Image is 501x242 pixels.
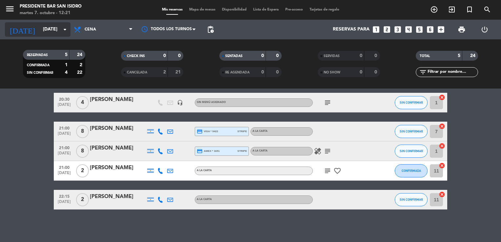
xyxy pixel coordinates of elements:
[56,124,72,131] span: 21:00
[207,26,214,33] span: pending_actions
[178,53,182,58] strong: 0
[400,198,423,201] span: SIN CONFIRMAR
[65,52,68,57] strong: 5
[90,124,146,133] div: [PERSON_NAME]
[420,54,430,58] span: TOTAL
[333,167,341,175] i: favorite_border
[27,64,50,67] span: CONFIRMADA
[252,150,268,152] span: A LA CARTA
[77,70,84,75] strong: 22
[360,53,362,58] strong: 0
[437,25,445,34] i: add_box
[27,71,53,74] span: SIN CONFIRMAR
[56,103,72,110] span: [DATE]
[333,27,370,32] span: Reservas para
[372,25,380,34] i: looks_one
[395,193,428,206] button: SIN CONFIRMAR
[261,70,264,74] strong: 0
[324,54,340,58] span: SERVIDAS
[483,6,491,13] i: search
[197,198,212,201] span: A LA CARTA
[374,53,378,58] strong: 0
[65,63,68,67] strong: 1
[324,99,331,107] i: subject
[163,70,166,74] strong: 2
[276,53,280,58] strong: 0
[225,54,243,58] span: SENTADAS
[56,200,72,207] span: [DATE]
[219,8,250,11] span: Disponibilidad
[439,162,445,169] i: cancel
[261,53,264,58] strong: 0
[76,193,89,206] span: 2
[163,53,166,58] strong: 0
[20,3,82,10] div: Presidente Bar San Isidro
[65,70,68,75] strong: 4
[56,192,72,200] span: 22:15
[402,169,421,172] span: CONFIRMADA
[400,149,423,153] span: SIN CONFIRMAR
[395,164,428,177] button: CONFIRMADA
[177,100,183,106] i: headset_mic
[56,131,72,139] span: [DATE]
[5,4,15,16] button: menu
[419,68,427,76] i: filter_list
[374,70,378,74] strong: 0
[197,148,203,154] i: credit_card
[5,22,40,37] i: [DATE]
[383,25,391,34] i: looks_two
[237,149,247,153] span: stripe
[404,25,413,34] i: looks_4
[393,25,402,34] i: looks_3
[20,10,82,16] div: martes 7. octubre - 12:21
[360,70,362,74] strong: 0
[282,8,306,11] span: Pre-acceso
[56,171,72,178] span: [DATE]
[56,151,72,159] span: [DATE]
[76,125,89,138] span: 8
[324,167,331,175] i: subject
[225,71,250,74] span: RE AGENDADA
[426,25,434,34] i: looks_6
[90,144,146,152] div: [PERSON_NAME]
[61,26,69,33] i: arrow_drop_down
[306,8,343,11] span: Tarjetas de regalo
[90,192,146,201] div: [PERSON_NAME]
[276,70,280,74] strong: 0
[466,6,473,13] i: turned_in_not
[250,8,282,11] span: Lista de Espera
[56,95,72,103] span: 20:30
[395,125,428,138] button: SIN CONFIRMAR
[415,25,424,34] i: looks_5
[439,191,445,198] i: cancel
[186,8,219,11] span: Mapa de mesas
[470,53,477,58] strong: 24
[90,164,146,172] div: [PERSON_NAME]
[324,147,331,155] i: subject
[395,145,428,158] button: SIN CONFIRMAR
[80,63,84,67] strong: 2
[458,26,466,33] span: print
[127,54,145,58] span: CHECK INS
[90,95,146,104] div: [PERSON_NAME]
[56,144,72,151] span: 21:00
[56,163,72,171] span: 21:00
[458,53,460,58] strong: 5
[439,123,445,130] i: cancel
[76,96,89,109] span: 4
[400,130,423,133] span: SIN CONFIRMAR
[76,145,89,158] span: 8
[237,129,247,133] span: stripe
[252,130,268,132] span: A LA CARTA
[77,52,84,57] strong: 24
[5,4,15,14] i: menu
[197,169,212,172] span: A LA CARTA
[197,101,226,104] span: Sin menú asignado
[127,71,147,74] span: CANCELADA
[27,53,48,57] span: RESERVADAS
[400,101,423,104] span: SIN CONFIRMAR
[324,71,340,74] span: NO SHOW
[197,148,220,154] span: amex * 1651
[159,8,186,11] span: Mis reservas
[314,147,322,155] i: healing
